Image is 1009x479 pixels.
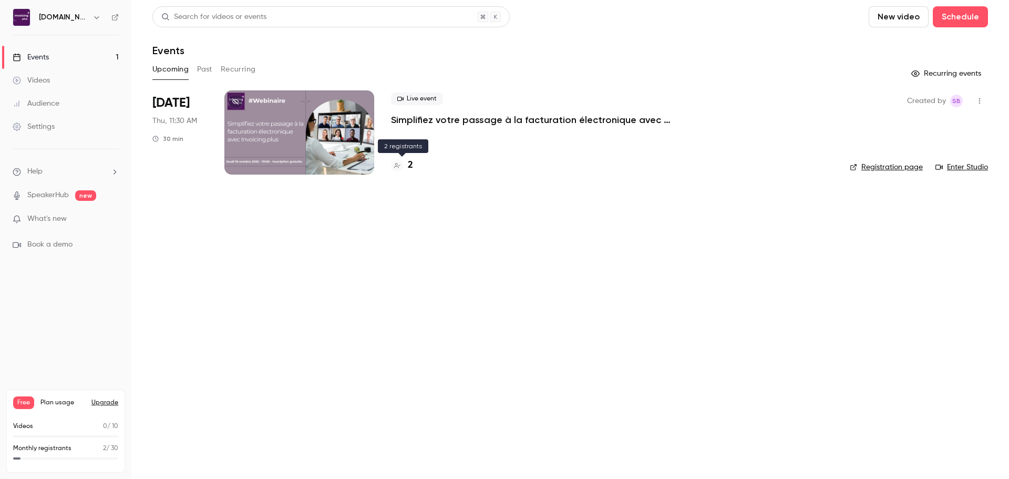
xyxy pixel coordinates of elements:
[935,162,988,172] a: Enter Studio
[39,12,88,23] h6: [DOMAIN_NAME]
[161,12,266,23] div: Search for videos or events
[106,215,119,224] iframe: Noticeable Trigger
[103,445,106,452] span: 2
[391,158,413,172] a: 2
[152,90,208,175] div: Oct 16 Thu, 11:30 AM (Europe/Paris)
[391,93,443,105] span: Live event
[13,396,34,409] span: Free
[40,399,85,407] span: Plan usage
[221,61,256,78] button: Recurring
[27,239,73,250] span: Book a demo
[27,213,67,225] span: What's new
[933,6,988,27] button: Schedule
[13,422,33,431] p: Videos
[408,158,413,172] h4: 2
[869,6,929,27] button: New video
[907,65,988,82] button: Recurring events
[152,44,184,57] h1: Events
[197,61,212,78] button: Past
[391,114,706,126] a: Simplifiez votre passage à la facturation électronique avec [DOMAIN_NAME]
[950,95,963,107] span: Sonia Baculard
[13,52,49,63] div: Events
[152,116,197,126] span: Thu, 11:30 AM
[27,166,43,177] span: Help
[13,9,30,26] img: Invoicing.plus
[152,95,190,111] span: [DATE]
[13,444,71,453] p: Monthly registrants
[907,95,946,107] span: Created by
[13,121,55,132] div: Settings
[13,75,50,86] div: Videos
[91,399,118,407] button: Upgrade
[850,162,923,172] a: Registration page
[13,166,119,177] li: help-dropdown-opener
[152,61,189,78] button: Upcoming
[103,422,118,431] p: / 10
[13,98,59,109] div: Audience
[27,190,69,201] a: SpeakerHub
[103,444,118,453] p: / 30
[152,135,183,143] div: 30 min
[75,190,96,201] span: new
[952,95,961,107] span: SB
[103,423,107,430] span: 0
